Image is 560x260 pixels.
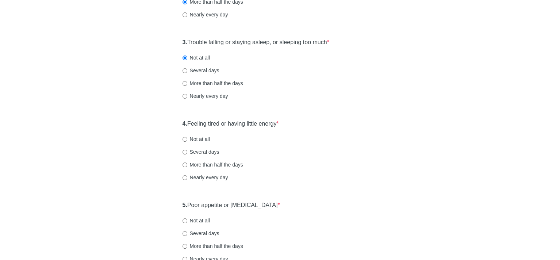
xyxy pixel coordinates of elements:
[183,94,187,99] input: Nearly every day
[183,201,280,210] label: Poor appetite or [MEDICAL_DATA]
[183,202,187,208] strong: 5.
[183,56,187,60] input: Not at all
[183,231,187,236] input: Several days
[183,218,187,223] input: Not at all
[183,217,210,224] label: Not at all
[183,54,210,61] label: Not at all
[183,244,187,249] input: More than half the days
[183,67,219,74] label: Several days
[183,242,243,250] label: More than half the days
[183,38,329,47] label: Trouble falling or staying asleep, or sleeping too much
[183,92,228,100] label: Nearly every day
[183,137,187,142] input: Not at all
[183,148,219,156] label: Several days
[183,81,187,86] input: More than half the days
[183,120,279,128] label: Feeling tired or having little energy
[183,68,187,73] input: Several days
[183,135,210,143] label: Not at all
[183,121,187,127] strong: 4.
[183,174,228,181] label: Nearly every day
[183,230,219,237] label: Several days
[183,162,187,167] input: More than half the days
[183,11,228,18] label: Nearly every day
[183,80,243,87] label: More than half the days
[183,150,187,154] input: Several days
[183,161,243,168] label: More than half the days
[183,12,187,17] input: Nearly every day
[183,39,187,45] strong: 3.
[183,175,187,180] input: Nearly every day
